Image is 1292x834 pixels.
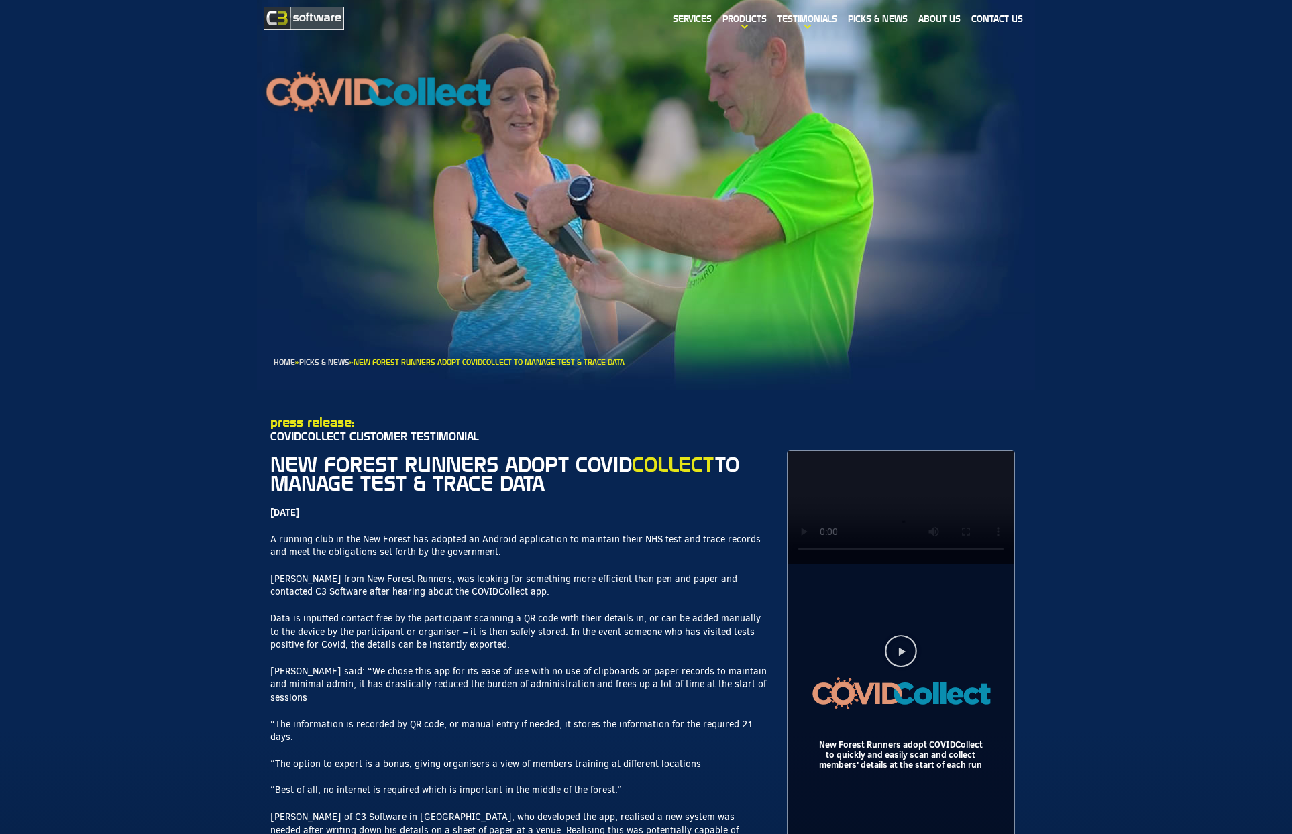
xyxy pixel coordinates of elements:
a: Contact Us [966,3,1028,34]
span: Collect [632,453,715,476]
a: About us [913,3,966,34]
h2: New forest runners adopt COVID to manage Test & Trace data [270,455,767,493]
p: [PERSON_NAME] from New Forest Runners, was looking for something more efficient than pen and pape... [270,573,767,599]
b: [DATE] [270,505,299,519]
p: “Best of all, no internet is required which is important in the middle of the forest.’’ [270,784,767,797]
a: Picks & News [299,358,349,366]
p: “The information is recorded by QR code, or manual entry if needed, it stores the information for... [270,718,767,744]
span: New Forest Runners Adopt COVIDCollect to Manage Test & Trace Data [354,358,625,366]
h2: covidcollect customer testimonial [270,432,767,442]
p: Data is inputted contact free by the participant scanning a QR code with their details in, or can... [270,612,767,652]
a: Products [717,3,772,34]
p: [PERSON_NAME] said: “We chose this app for its ease of use with no use of clipboards or paper rec... [270,665,767,705]
span: » » [274,358,625,366]
a: Services [667,3,717,34]
h4: press release: [270,416,767,428]
p: A running club in the New Forest has adopted an Android application to maintain their NHS test an... [270,533,767,559]
img: C3 Software [264,7,344,30]
a: Picks & News [843,3,913,34]
a: Home [274,358,295,366]
p: “The option to export is a bonus, giving organisers a view of members training at different locat... [270,758,767,771]
a: Testimonials [772,3,843,34]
